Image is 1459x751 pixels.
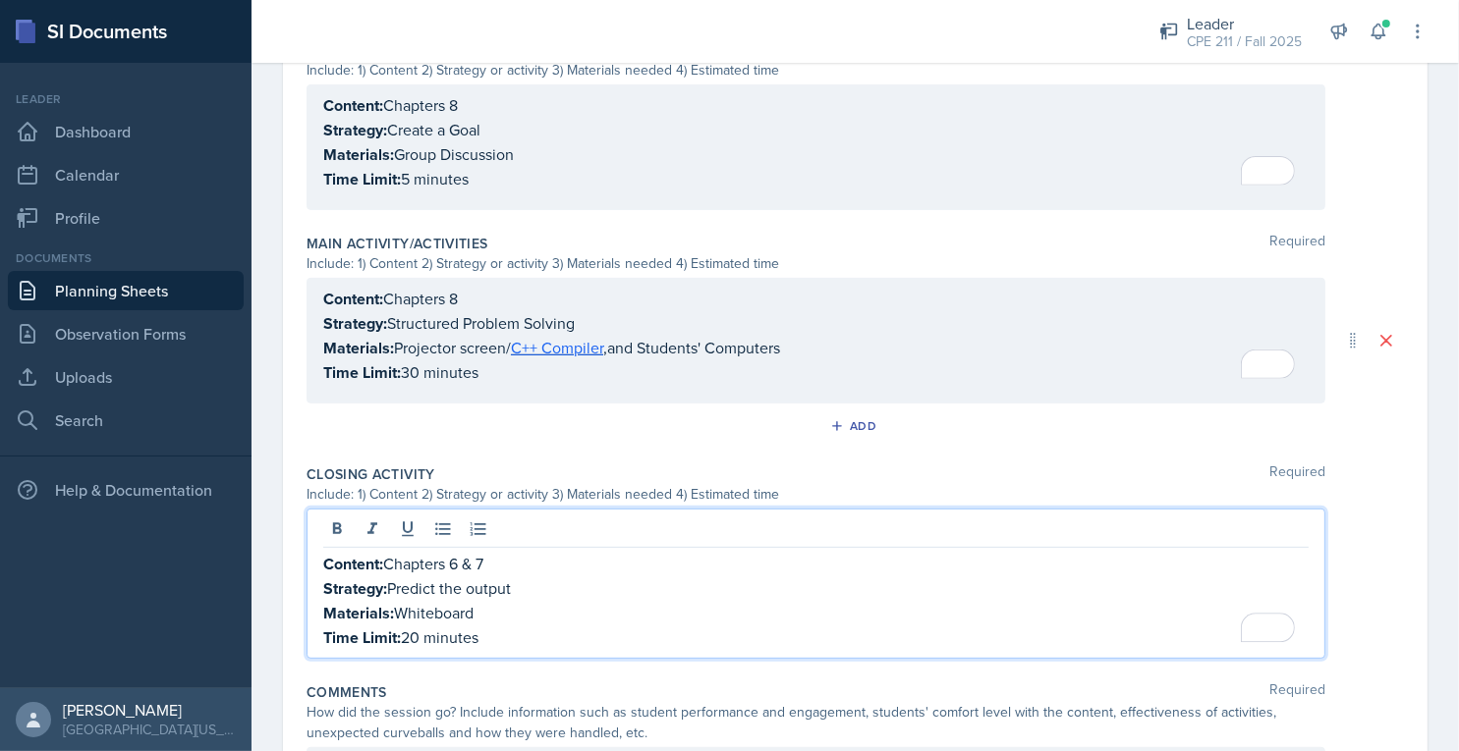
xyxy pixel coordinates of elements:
div: Leader [1187,12,1302,35]
p: Create a Goal [323,118,1309,142]
div: Help & Documentation [8,470,244,510]
p: 30 minutes [323,360,1309,385]
div: To enrich screen reader interactions, please activate Accessibility in Grammarly extension settings [323,287,1309,385]
strong: Strategy: [323,577,387,600]
a: C++ Compiler [511,337,603,358]
p: Chapters 8 [323,93,1309,118]
label: Closing Activity [307,464,435,484]
strong: Content: [323,94,383,117]
div: CPE 211 / Fall 2025 [1187,31,1302,52]
div: Include: 1) Content 2) Strategy or activity 3) Materials needed 4) Estimated time [307,484,1325,505]
div: To enrich screen reader interactions, please activate Accessibility in Grammarly extension settings [323,93,1309,191]
div: Leader [8,90,244,108]
label: Main Activity/Activities [307,234,487,253]
p: Group Discussion [323,142,1309,167]
a: Observation Forms [8,314,244,353]
p: Whiteboard [323,601,1309,625]
p: Chapters 6 & 7 [323,552,1309,576]
div: To enrich screen reader interactions, please activate Accessibility in Grammarly extension settings [323,552,1309,650]
div: Add [834,418,876,434]
a: Calendar [8,155,244,194]
strong: Materials: [323,602,394,624]
a: Uploads [8,357,244,397]
strong: Materials: [323,337,394,359]
strong: Time Limit: [323,168,401,190]
strong: Time Limit: [323,626,401,649]
strong: Content: [323,553,383,575]
p: 20 minutes [323,625,1309,650]
strong: Time Limit: [323,361,401,384]
div: [GEOGRAPHIC_DATA][US_STATE] in [GEOGRAPHIC_DATA] [63,720,236,739]
p: Structured Problem Solving [323,311,1309,336]
span: Required [1269,464,1325,484]
div: Documents [8,249,244,267]
a: Planning Sheets [8,271,244,310]
p: 5 minutes [323,167,1309,191]
div: [PERSON_NAME] [63,700,236,720]
div: How did the session go? Include information such as student performance and engagement, students'... [307,702,1325,743]
strong: Content: [323,288,383,310]
p: Predict the output [323,576,1309,601]
span: Required [1269,682,1325,702]
strong: Strategy: [323,119,387,141]
p: Projector screen/ and Students' Computers [323,336,1309,360]
div: Include: 1) Content 2) Strategy or activity 3) Materials needed 4) Estimated time [307,60,1325,80]
p: Chapters 8 [323,287,1309,311]
a: Search [8,401,244,440]
span: Required [1269,234,1325,253]
strong: Materials: [323,143,394,166]
label: Comments [307,682,387,702]
div: Include: 1) Content 2) Strategy or activity 3) Materials needed 4) Estimated time [307,253,1325,274]
a: Dashboard [8,112,244,151]
strong: Strategy: [323,312,387,335]
u: , [511,337,607,358]
button: Add [823,411,887,441]
a: Profile [8,198,244,238]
